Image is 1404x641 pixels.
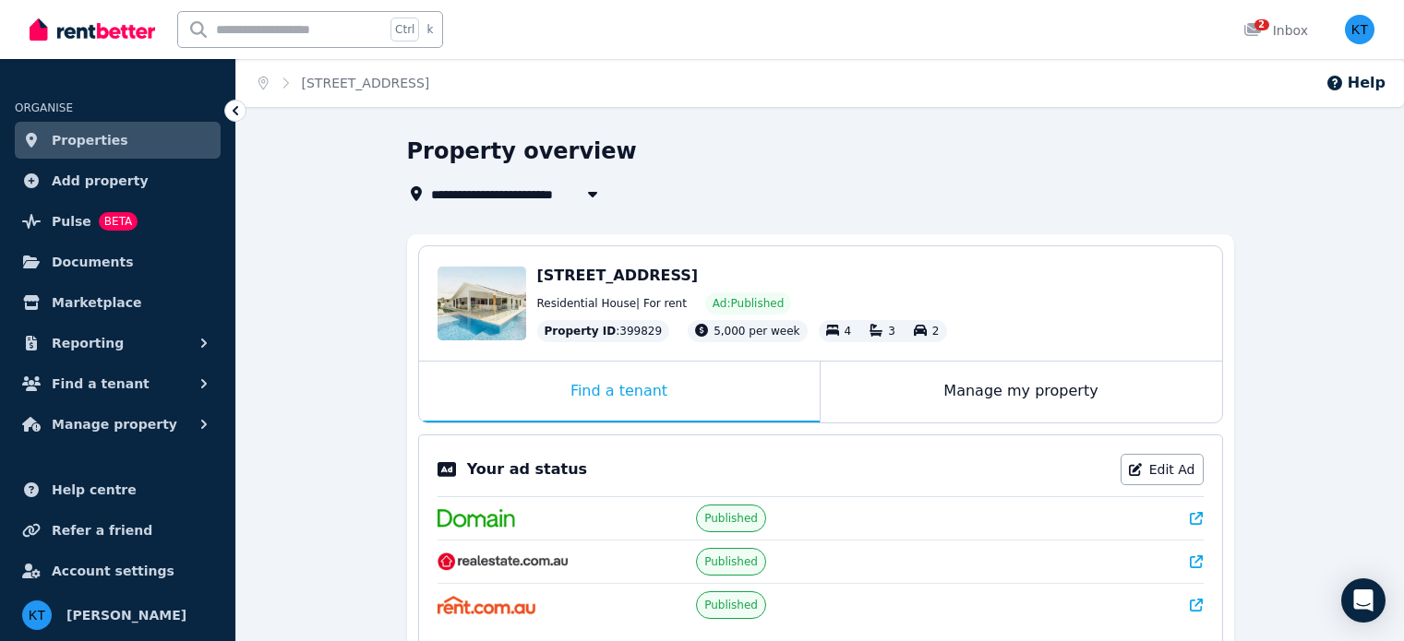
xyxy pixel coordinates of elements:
[467,458,587,481] p: Your ad status
[390,18,419,42] span: Ctrl
[52,519,152,541] span: Refer a friend
[15,284,221,321] a: Marketplace
[15,365,221,402] button: Find a tenant
[52,129,128,151] span: Properties
[66,604,186,626] span: [PERSON_NAME]
[99,212,138,231] span: BETA
[1341,578,1386,623] div: Open Intercom Messenger
[714,325,799,338] span: 5,000 per week
[537,320,670,342] div: : 399829
[302,76,430,90] a: [STREET_ADDRESS]
[15,512,221,549] a: Refer a friend
[845,325,852,338] span: 4
[52,291,141,314] span: Marketplace
[1243,21,1308,40] div: Inbox
[407,137,637,166] h1: Property overview
[1121,454,1204,485] a: Edit Ad
[15,101,73,114] span: ORGANISE
[15,325,221,362] button: Reporting
[15,243,221,280] a: Documents
[52,373,150,395] span: Find a tenant
[545,324,617,338] span: Property ID
[52,413,177,435] span: Manage property
[15,406,221,443] button: Manage property
[438,509,515,528] img: Domain.com.au
[15,122,221,159] a: Properties
[15,552,221,589] a: Account settings
[15,471,221,508] a: Help centre
[438,552,570,571] img: RealEstate.com.au
[15,203,221,240] a: PulseBETA
[713,296,784,311] span: Ad: Published
[30,16,155,43] img: RentBetter
[1326,72,1386,94] button: Help
[52,210,91,232] span: Pulse
[888,325,895,338] span: 3
[52,560,174,582] span: Account settings
[236,59,451,107] nav: Breadcrumb
[22,600,52,630] img: Kerri Thomas
[52,332,124,354] span: Reporting
[52,170,149,192] span: Add property
[52,251,134,273] span: Documents
[1345,15,1374,44] img: Kerri Thomas
[1254,19,1269,30] span: 2
[419,362,820,422] div: Find a tenant
[537,296,687,311] span: Residential House | For rent
[704,554,758,569] span: Published
[438,596,536,614] img: Rent.com.au
[426,22,433,37] span: k
[932,325,940,338] span: 2
[537,267,699,284] span: [STREET_ADDRESS]
[704,598,758,612] span: Published
[704,511,758,526] span: Published
[821,362,1222,422] div: Manage my property
[15,162,221,199] a: Add property
[52,479,137,501] span: Help centre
